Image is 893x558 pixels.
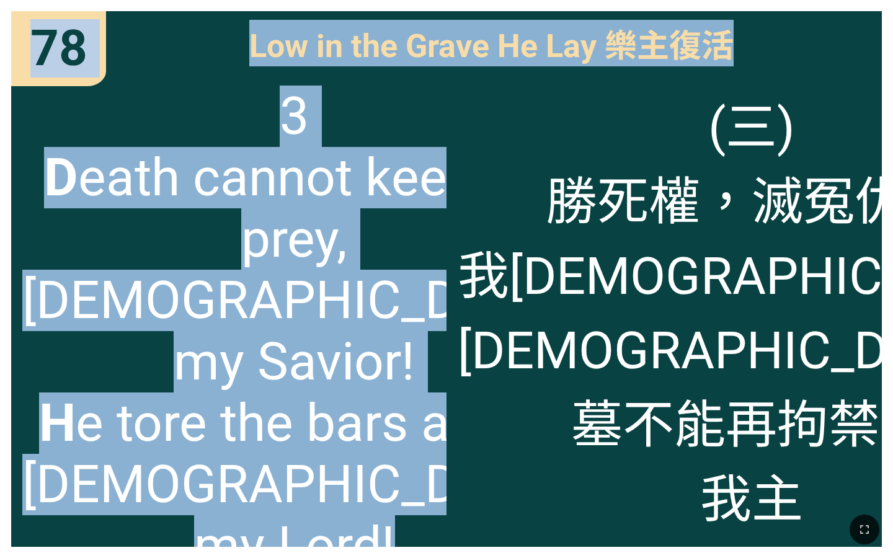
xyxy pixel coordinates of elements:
[30,19,87,77] span: 78
[249,20,734,66] span: Low in the Grave He Lay 樂主復活
[44,147,78,208] b: D
[39,392,76,454] b: H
